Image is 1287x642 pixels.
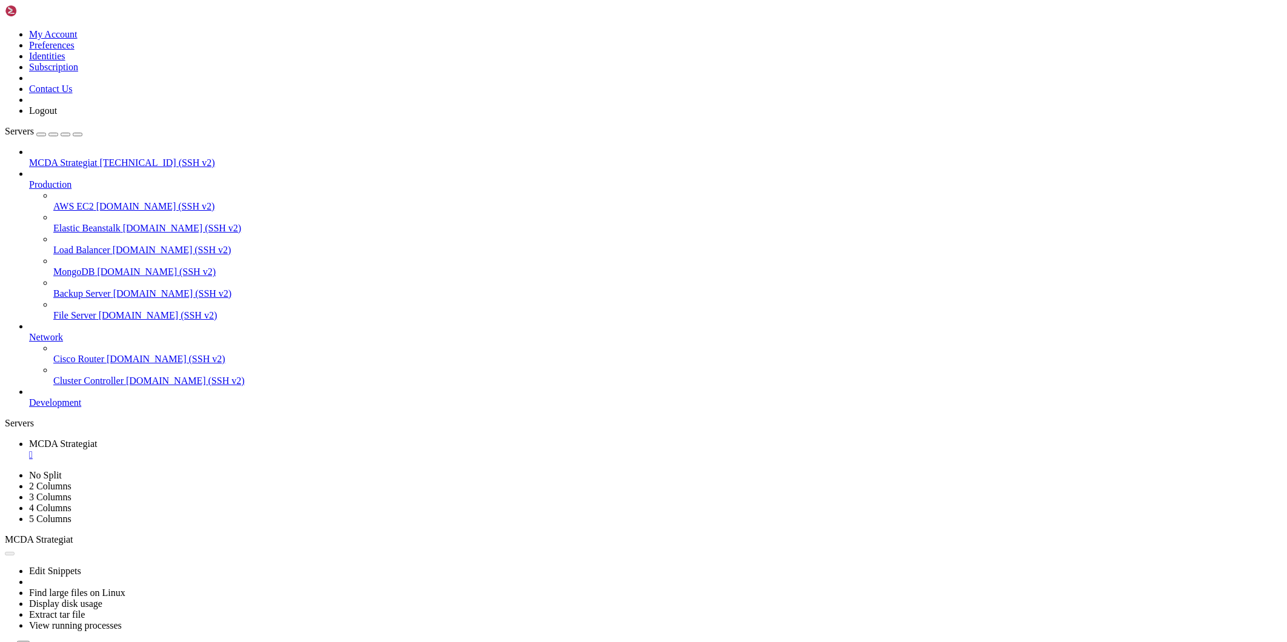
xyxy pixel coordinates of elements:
li: Elastic Beanstalk [DOMAIN_NAME] (SSH v2) [53,212,1282,234]
a: Cisco Router [DOMAIN_NAME] (SSH v2) [53,354,1282,365]
a: Subscription [29,62,78,72]
a: My Account [29,29,78,39]
a: Preferences [29,40,75,50]
span: Elastic Beanstalk [53,223,121,233]
span: [DOMAIN_NAME] (SSH v2) [123,223,242,233]
li: MongoDB [DOMAIN_NAME] (SSH v2) [53,256,1282,277]
span: [DOMAIN_NAME] (SSH v2) [99,310,218,320]
a: Load Balancer [DOMAIN_NAME] (SSH v2) [53,245,1282,256]
a: MCDA Strategiat [29,438,1282,460]
li: Cisco Router [DOMAIN_NAME] (SSH v2) [53,343,1282,365]
span: Cluster Controller [53,376,124,386]
li: MCDA Strategiat [TECHNICAL_ID] (SSH v2) [29,147,1282,168]
a: No Split [29,470,62,480]
a: Logout [29,105,57,116]
span: MCDA Strategiat [5,534,73,544]
span: Cisco Router [53,354,104,364]
li: File Server [DOMAIN_NAME] (SSH v2) [53,299,1282,321]
span: MCDA Strategiat [29,438,97,449]
li: Network [29,321,1282,386]
a: Backup Server [DOMAIN_NAME] (SSH v2) [53,288,1282,299]
a: Identities [29,51,65,61]
a: Extract tar file [29,609,85,620]
a: 3 Columns [29,492,71,502]
a: Development [29,397,1282,408]
a: Contact Us [29,84,73,94]
a: 2 Columns [29,481,71,491]
a: View running processes [29,620,122,630]
a: File Server [DOMAIN_NAME] (SSH v2) [53,310,1282,321]
a: Production [29,179,1282,190]
a: AWS EC2 [DOMAIN_NAME] (SSH v2) [53,201,1282,212]
span: Development [29,397,81,408]
a: Network [29,332,1282,343]
a: Find large files on Linux [29,587,125,598]
span: Servers [5,126,34,136]
div: Servers [5,418,1282,429]
span: [DOMAIN_NAME] (SSH v2) [97,266,216,277]
a: Display disk usage [29,598,102,609]
a: MCDA Strategiat [TECHNICAL_ID] (SSH v2) [29,157,1282,168]
a: Elastic Beanstalk [DOMAIN_NAME] (SSH v2) [53,223,1282,234]
span: Load Balancer [53,245,110,255]
img: Shellngn [5,5,75,17]
span: [DOMAIN_NAME] (SSH v2) [113,245,231,255]
a: 4 Columns [29,503,71,513]
li: Production [29,168,1282,321]
a:  [29,449,1282,460]
span: [TECHNICAL_ID] (SSH v2) [99,157,215,168]
span: [DOMAIN_NAME] (SSH v2) [113,288,232,299]
span: Production [29,179,71,190]
span: MCDA Strategiat [29,157,97,168]
a: Servers [5,126,82,136]
li: Load Balancer [DOMAIN_NAME] (SSH v2) [53,234,1282,256]
li: Development [29,386,1282,408]
li: Cluster Controller [DOMAIN_NAME] (SSH v2) [53,365,1282,386]
a: Cluster Controller [DOMAIN_NAME] (SSH v2) [53,376,1282,386]
span: File Server [53,310,96,320]
li: Backup Server [DOMAIN_NAME] (SSH v2) [53,277,1282,299]
a: 5 Columns [29,514,71,524]
span: MongoDB [53,266,95,277]
a: MongoDB [DOMAIN_NAME] (SSH v2) [53,266,1282,277]
span: [DOMAIN_NAME] (SSH v2) [96,201,215,211]
span: [DOMAIN_NAME] (SSH v2) [107,354,225,364]
span: AWS EC2 [53,201,94,211]
span: [DOMAIN_NAME] (SSH v2) [126,376,245,386]
a: Edit Snippets [29,566,81,576]
span: Network [29,332,63,342]
li: AWS EC2 [DOMAIN_NAME] (SSH v2) [53,190,1282,212]
span: Backup Server [53,288,111,299]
